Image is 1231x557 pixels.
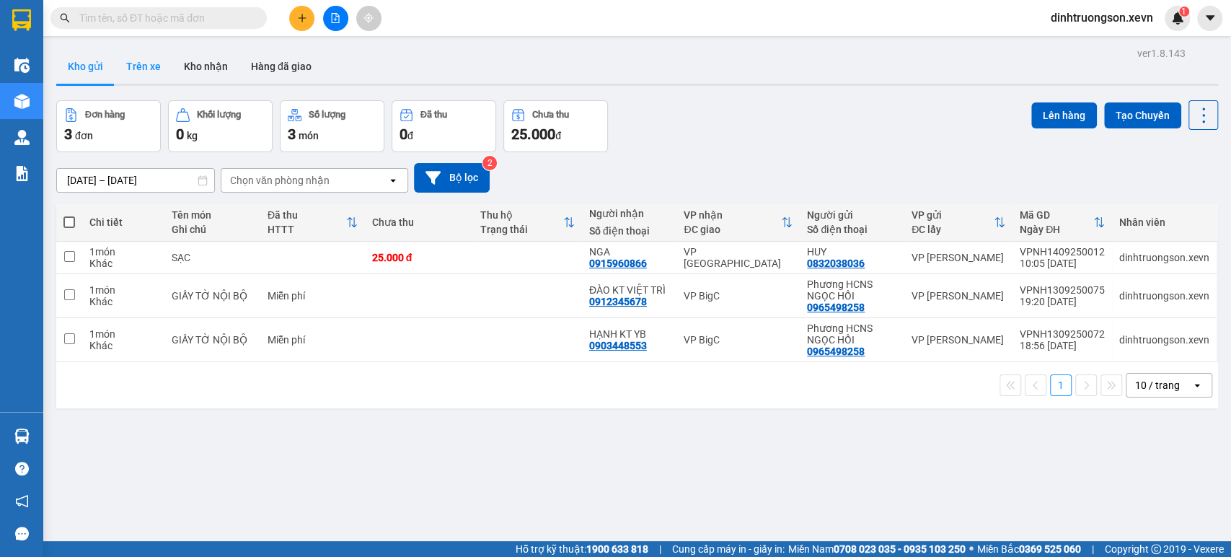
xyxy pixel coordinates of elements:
[14,429,30,444] img: warehouse-icon
[387,175,399,186] svg: open
[684,224,781,235] div: ĐC giao
[268,334,358,346] div: Miễn phí
[172,334,253,346] div: GIẤY TỜ NỘI BỘ
[176,126,184,143] span: 0
[172,49,239,84] button: Kho nhận
[56,49,115,84] button: Kho gửi
[1020,284,1105,296] div: VPNH1309250075
[1204,12,1217,25] span: caret-down
[89,216,157,228] div: Chi tiết
[912,290,1005,302] div: VP [PERSON_NAME]
[64,126,72,143] span: 3
[1039,9,1165,27] span: dinhtruongson.xevn
[788,541,966,557] span: Miền Nam
[268,290,358,302] div: Miễn phí
[1092,541,1094,557] span: |
[323,6,348,31] button: file-add
[1191,380,1203,391] svg: open
[977,541,1081,557] span: Miền Bắc
[56,100,161,152] button: Đơn hàng3đơn
[1119,216,1209,228] div: Nhân viên
[834,543,966,555] strong: 0708 023 035 - 0935 103 250
[79,10,250,26] input: Tìm tên, số ĐT hoặc mã đơn
[807,323,897,346] div: Phương HCNS NGỌC HỒI
[414,163,490,193] button: Bộ lọc
[280,100,384,152] button: Số lượng3món
[268,224,346,235] div: HTTT
[807,224,897,235] div: Số điện thoại
[1012,203,1112,242] th: Toggle SortBy
[807,246,897,258] div: HUY
[363,13,374,23] span: aim
[372,252,467,263] div: 25.000 đ
[1137,45,1186,61] div: ver 1.8.143
[14,94,30,109] img: warehouse-icon
[684,209,781,221] div: VP nhận
[1020,209,1093,221] div: Mã GD
[482,156,497,170] sup: 2
[89,258,157,269] div: Khác
[807,302,865,313] div: 0965498258
[392,100,496,152] button: Đã thu0đ
[89,328,157,340] div: 1 món
[555,130,561,141] span: đ
[60,13,70,23] span: search
[1020,224,1093,235] div: Ngày ĐH
[511,126,555,143] span: 25.000
[172,209,253,221] div: Tên món
[589,208,669,219] div: Người nhận
[288,126,296,143] span: 3
[356,6,381,31] button: aim
[230,173,330,188] div: Chọn văn phòng nhận
[516,541,648,557] span: Hỗ trợ kỹ thuật:
[912,209,994,221] div: VP gửi
[89,246,157,258] div: 1 món
[420,110,447,120] div: Đã thu
[969,546,974,552] span: ⚪️
[807,258,865,269] div: 0832038036
[589,328,669,340] div: HẠNH KT YB
[89,296,157,307] div: Khác
[12,9,31,31] img: logo-vxr
[75,130,93,141] span: đơn
[532,110,569,120] div: Chưa thu
[187,130,198,141] span: kg
[372,216,467,228] div: Chưa thu
[672,541,785,557] span: Cung cấp máy in - giấy in:
[89,340,157,351] div: Khác
[1135,378,1180,392] div: 10 / trang
[1171,12,1184,25] img: icon-new-feature
[676,203,800,242] th: Toggle SortBy
[299,130,319,141] span: món
[586,543,648,555] strong: 1900 633 818
[589,246,669,258] div: NGA
[1119,290,1209,302] div: dinhtruongson.xevn
[1020,296,1105,307] div: 19:20 [DATE]
[89,284,157,296] div: 1 món
[172,290,253,302] div: GIẤY TỜ NỘI BỘ
[912,252,1005,263] div: VP [PERSON_NAME]
[1119,334,1209,346] div: dinhtruongson.xevn
[589,225,669,237] div: Số điện thoại
[297,13,307,23] span: plus
[14,58,30,73] img: warehouse-icon
[168,100,273,152] button: Khối lượng0kg
[1050,374,1072,396] button: 1
[1179,6,1189,17] sup: 1
[14,130,30,145] img: warehouse-icon
[1031,102,1097,128] button: Lên hàng
[684,290,793,302] div: VP BigC
[1020,340,1105,351] div: 18:56 [DATE]
[480,209,563,221] div: Thu hộ
[912,334,1005,346] div: VP [PERSON_NAME]
[589,258,647,269] div: 0915960866
[1104,102,1181,128] button: Tạo Chuyến
[15,462,29,475] span: question-circle
[309,110,345,120] div: Số lượng
[14,166,30,181] img: solution-icon
[1151,544,1161,554] span: copyright
[407,130,413,141] span: đ
[684,334,793,346] div: VP BigC
[15,494,29,508] span: notification
[172,252,253,263] div: SẠC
